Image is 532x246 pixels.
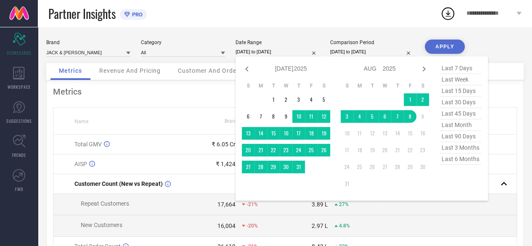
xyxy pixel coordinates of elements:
[292,93,305,106] td: Thu Jul 03 2025
[254,110,267,123] td: Mon Jul 07 2025
[267,93,280,106] td: Tue Jul 01 2025
[318,93,330,106] td: Sat Jul 05 2025
[242,64,252,74] div: Previous month
[341,82,353,89] th: Sunday
[341,110,353,123] td: Sun Aug 03 2025
[416,161,429,173] td: Sat Aug 30 2025
[178,67,242,74] span: Customer And Orders
[416,93,429,106] td: Sat Aug 02 2025
[267,144,280,156] td: Tue Jul 22 2025
[236,40,320,45] div: Date Range
[280,82,292,89] th: Wednesday
[318,110,330,123] td: Sat Jul 12 2025
[378,127,391,140] td: Wed Aug 13 2025
[74,161,87,167] span: AISP
[74,180,163,187] span: Customer Count (New vs Repeat)
[267,82,280,89] th: Tuesday
[53,87,517,97] div: Metrics
[46,40,130,45] div: Brand
[404,144,416,156] td: Fri Aug 22 2025
[254,127,267,140] td: Mon Jul 14 2025
[242,144,254,156] td: Sun Jul 20 2025
[439,142,482,153] span: last 3 months
[404,82,416,89] th: Friday
[378,161,391,173] td: Wed Aug 27 2025
[12,152,26,158] span: TRENDS
[378,144,391,156] td: Wed Aug 20 2025
[217,222,236,229] div: 16,004
[341,161,353,173] td: Sun Aug 24 2025
[439,97,482,108] span: last 30 days
[292,82,305,89] th: Thursday
[225,118,252,124] span: Brand Value
[242,161,254,173] td: Sun Jul 27 2025
[439,131,482,142] span: last 90 days
[416,144,429,156] td: Sat Aug 23 2025
[280,127,292,140] td: Wed Jul 16 2025
[439,63,482,74] span: last 7 days
[292,161,305,173] td: Thu Jul 31 2025
[292,110,305,123] td: Thu Jul 10 2025
[267,110,280,123] td: Tue Jul 08 2025
[242,82,254,89] th: Sunday
[141,40,225,45] div: Category
[366,161,378,173] td: Tue Aug 26 2025
[312,201,328,208] div: 3.89 L
[404,93,416,106] td: Fri Aug 01 2025
[99,67,161,74] span: Revenue And Pricing
[391,144,404,156] td: Thu Aug 21 2025
[366,110,378,123] td: Tue Aug 05 2025
[330,40,414,45] div: Comparison Period
[339,201,349,207] span: 27%
[353,82,366,89] th: Monday
[439,119,482,131] span: last month
[130,11,143,18] span: PRO
[280,161,292,173] td: Wed Jul 30 2025
[292,144,305,156] td: Thu Jul 24 2025
[378,110,391,123] td: Wed Aug 06 2025
[305,127,318,140] td: Fri Jul 18 2025
[15,186,23,192] span: FWD
[341,144,353,156] td: Sun Aug 17 2025
[305,93,318,106] td: Fri Jul 04 2025
[425,40,465,54] button: APPLY
[439,85,482,97] span: last 15 days
[81,200,129,207] span: Repeat Customers
[74,119,88,124] span: Name
[439,153,482,165] span: last 6 months
[318,82,330,89] th: Saturday
[305,82,318,89] th: Friday
[254,144,267,156] td: Mon Jul 21 2025
[242,127,254,140] td: Sun Jul 13 2025
[81,222,122,228] span: New Customers
[439,74,482,85] span: last week
[8,84,31,90] span: WORKSPACE
[404,110,416,123] td: Fri Aug 08 2025
[341,177,353,190] td: Sun Aug 31 2025
[416,82,429,89] th: Saturday
[280,93,292,106] td: Wed Jul 02 2025
[242,110,254,123] td: Sun Jul 06 2025
[217,201,236,208] div: 17,664
[353,127,366,140] td: Mon Aug 11 2025
[318,144,330,156] td: Sat Jul 26 2025
[280,144,292,156] td: Wed Jul 23 2025
[404,161,416,173] td: Fri Aug 29 2025
[318,127,330,140] td: Sat Jul 19 2025
[305,144,318,156] td: Fri Jul 25 2025
[246,223,258,229] span: -20%
[7,50,32,56] span: SCORECARDS
[6,118,32,124] span: SUGGESTIONS
[236,48,320,56] input: Select date range
[366,144,378,156] td: Tue Aug 19 2025
[366,127,378,140] td: Tue Aug 12 2025
[246,201,258,207] span: -21%
[353,110,366,123] td: Mon Aug 04 2025
[353,161,366,173] td: Mon Aug 25 2025
[254,161,267,173] td: Mon Jul 28 2025
[391,127,404,140] td: Thu Aug 14 2025
[305,110,318,123] td: Fri Jul 11 2025
[312,222,328,229] div: 2.97 L
[267,161,280,173] td: Tue Jul 29 2025
[391,161,404,173] td: Thu Aug 28 2025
